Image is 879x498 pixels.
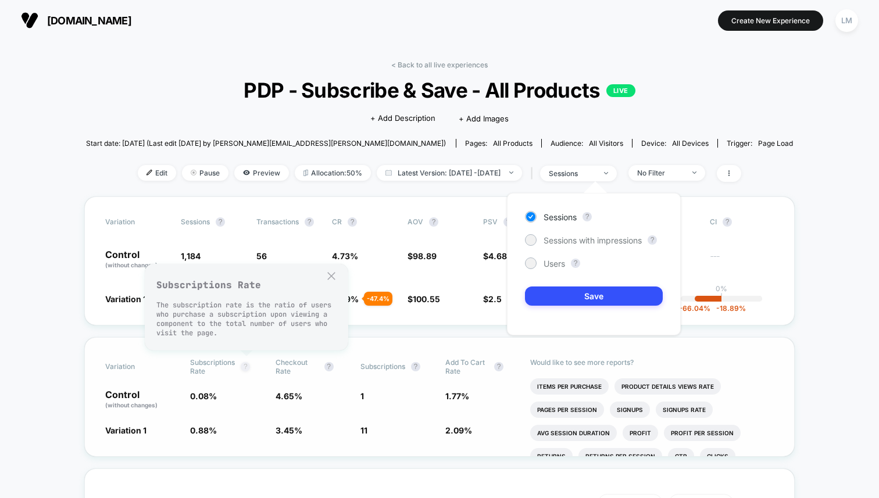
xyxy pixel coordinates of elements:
p: The subscription rate is the ratio of users who purchase a subscription upon viewing a component ... [156,300,337,338]
img: end [509,171,513,174]
span: 98.89 [413,251,437,261]
span: Variation [105,217,169,227]
li: Product Details Views Rate [614,378,721,395]
span: Sessions [544,212,577,222]
span: | [528,165,540,182]
li: Pages Per Session [530,402,604,418]
span: 4.73 % [332,251,358,261]
div: - 47.4 % [364,292,392,306]
span: Device: [632,139,717,148]
span: PDP - Subscribe & Save - All Products [122,78,758,102]
button: LM [832,9,862,33]
button: ? [216,217,225,227]
button: ? [348,217,357,227]
span: Checkout Rate [276,358,319,375]
span: -18.89 % [710,304,746,313]
a: < Back to all live experiences [391,60,488,69]
button: ? [648,235,657,245]
li: Clicks [700,448,735,464]
span: PSV [483,217,498,226]
span: [DOMAIN_NAME] [47,15,131,27]
button: ? [494,362,503,371]
li: Profit [623,425,658,441]
span: 0.08 % [190,391,217,401]
span: AOV [408,217,423,226]
span: $ [408,294,440,304]
button: ? [305,217,314,227]
span: CR [332,217,342,226]
span: Preview [234,165,289,181]
span: Subscriptions Rate [190,358,235,375]
span: Subscriptions [360,362,405,371]
span: 1,184 [181,251,201,261]
p: | [720,293,723,302]
span: Variation 1 [105,294,146,304]
img: end [604,172,608,174]
span: $ [483,294,502,304]
button: ? [583,212,592,221]
span: (without changes) [105,402,158,409]
button: ? [411,362,420,371]
span: Add To Cart Rate [445,358,488,375]
button: ? [241,362,250,371]
span: $ [483,251,507,261]
p: Would like to see more reports? [530,358,774,367]
li: Signups [610,402,650,418]
li: Avg Session Duration [530,425,617,441]
span: Users [544,259,565,268]
span: 2.5 [488,294,502,304]
p: Control [105,250,169,270]
span: + Add Images [459,114,509,123]
span: 56 [256,251,267,261]
span: (without changes) [105,261,158,268]
span: all devices [672,139,709,148]
span: Page Load [758,139,793,148]
p: 0% [716,284,727,293]
span: Sessions with impressions [544,235,642,245]
li: Profit Per Session [664,425,741,441]
p: LIVE [606,84,635,97]
div: No Filter [637,169,684,177]
img: calendar [385,170,392,175]
div: Audience: [551,139,623,148]
div: LM [835,9,858,32]
span: Transactions [256,217,299,226]
span: 1.77 % [445,391,469,401]
img: end [692,171,696,174]
span: Edit [138,165,176,181]
span: 3.45 % [276,425,302,435]
span: Pause [182,165,228,181]
button: ? [571,259,580,268]
img: edit [146,170,152,175]
p: Subscriptions Rate [156,279,337,291]
span: All Visitors [589,139,623,148]
div: sessions [549,169,595,178]
div: Trigger: [727,139,793,148]
li: Items Per Purchase [530,378,609,395]
span: 1 [360,391,364,401]
button: Create New Experience [718,10,823,31]
img: rebalance [303,170,308,176]
span: Sessions [181,217,210,226]
button: [DOMAIN_NAME] [17,11,135,30]
span: + Add Description [370,113,435,124]
button: ? [429,217,438,227]
span: all products [493,139,533,148]
span: -66.04 % [679,304,710,313]
span: 11 [360,425,367,435]
li: Returns [530,448,573,464]
span: Start date: [DATE] (Last edit [DATE] by [PERSON_NAME][EMAIL_ADDRESS][PERSON_NAME][DOMAIN_NAME]) [86,139,446,148]
span: --- [710,253,774,270]
span: 2.09 % [445,425,472,435]
li: Returns Per Session [578,448,662,464]
li: Ctr [668,448,694,464]
span: Latest Version: [DATE] - [DATE] [377,165,522,181]
span: Allocation: 50% [295,165,371,181]
button: Save [525,286,663,306]
p: Control [105,390,178,410]
span: Variation [105,358,169,375]
button: ? [723,217,732,227]
div: Pages: [465,139,533,148]
span: CI [710,217,774,227]
img: end [191,170,196,175]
